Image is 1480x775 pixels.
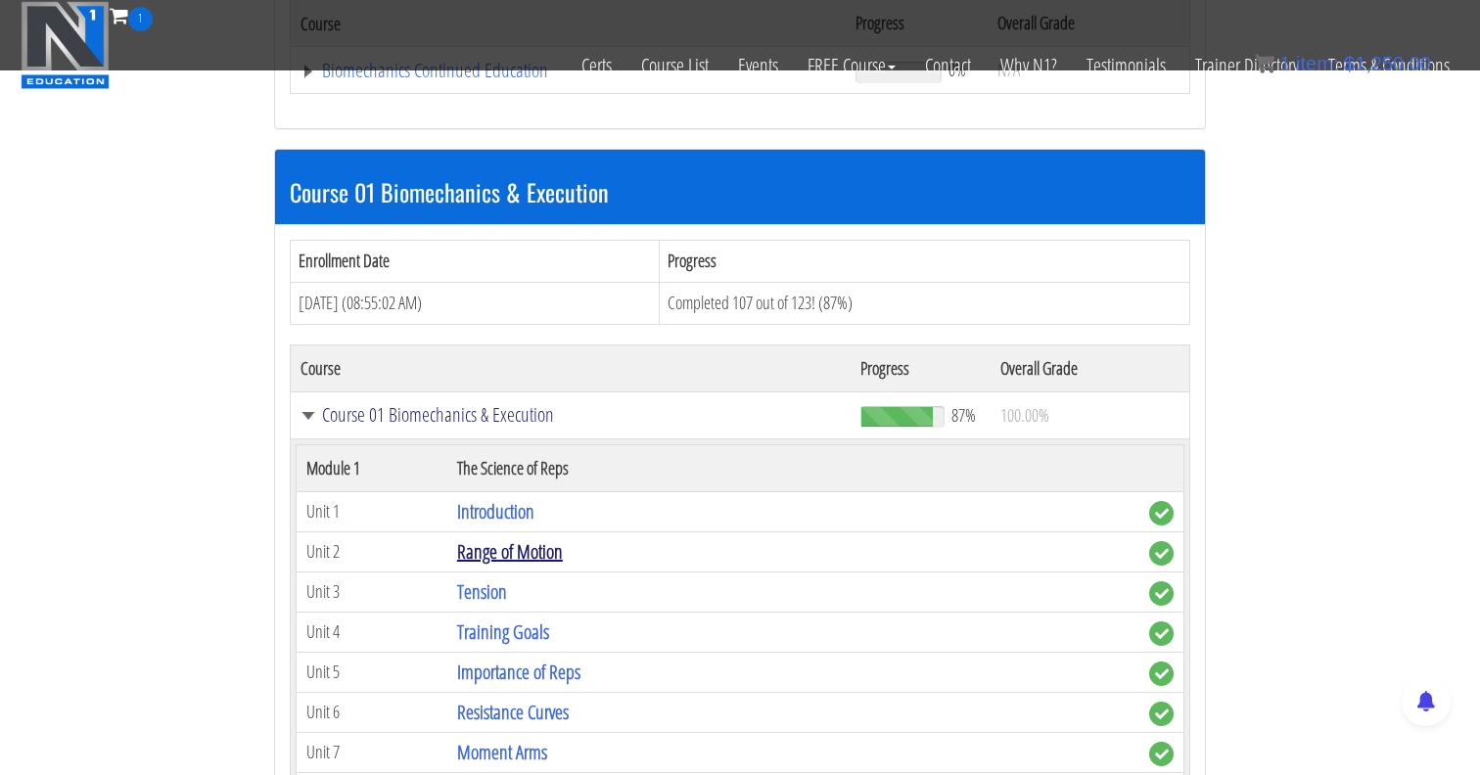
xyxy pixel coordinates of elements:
span: 87% [951,404,976,426]
span: complete [1149,621,1174,646]
td: Unit 7 [297,732,447,772]
td: Unit 2 [297,531,447,571]
td: Completed 107 out of 123! (87%) [659,282,1189,324]
a: Testimonials [1072,31,1180,100]
a: Resistance Curves [457,699,569,725]
span: complete [1149,702,1174,726]
td: Unit 6 [297,692,447,732]
a: Why N1? [986,31,1072,100]
th: Overall Grade [991,344,1190,391]
span: complete [1149,581,1174,606]
span: complete [1149,742,1174,766]
a: Introduction [457,498,534,524]
a: Importance of Reps [457,659,580,685]
a: 1 [110,2,153,28]
a: Training Goals [457,618,549,645]
a: Course List [626,31,723,100]
th: Progress [659,241,1189,283]
a: Contact [910,31,986,100]
a: Tension [457,578,507,605]
a: Events [723,31,793,100]
a: Terms & Conditions [1314,31,1464,100]
span: complete [1149,501,1174,525]
span: complete [1149,661,1174,686]
span: item: [1296,53,1338,74]
h3: Course 01 Biomechanics & Execution [290,179,1190,205]
a: FREE Course [793,31,910,100]
span: 1 [128,7,153,31]
th: Progress [851,344,991,391]
td: Unit 4 [297,612,447,652]
td: Unit 5 [297,652,447,692]
th: The Science of Reps [447,444,1139,491]
td: [DATE] (08:55:02 AM) [291,282,660,324]
a: Moment Arms [457,739,547,765]
th: Module 1 [297,444,447,491]
bdi: 1,250.00 [1344,53,1431,74]
td: Unit 3 [297,571,447,612]
span: complete [1149,541,1174,566]
img: n1-education [21,1,110,89]
th: Course [291,344,851,391]
th: Enrollment Date [291,241,660,283]
a: Range of Motion [457,538,563,565]
td: Unit 1 [297,491,447,531]
a: Certs [567,31,626,100]
a: Trainer Directory [1180,31,1314,100]
img: icon11.png [1255,54,1274,73]
a: Course 01 Biomechanics & Execution [301,405,841,425]
span: 1 [1279,53,1290,74]
a: 1 item: $1,250.00 [1255,53,1431,74]
span: $ [1344,53,1355,74]
td: 100.00% [991,391,1190,438]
